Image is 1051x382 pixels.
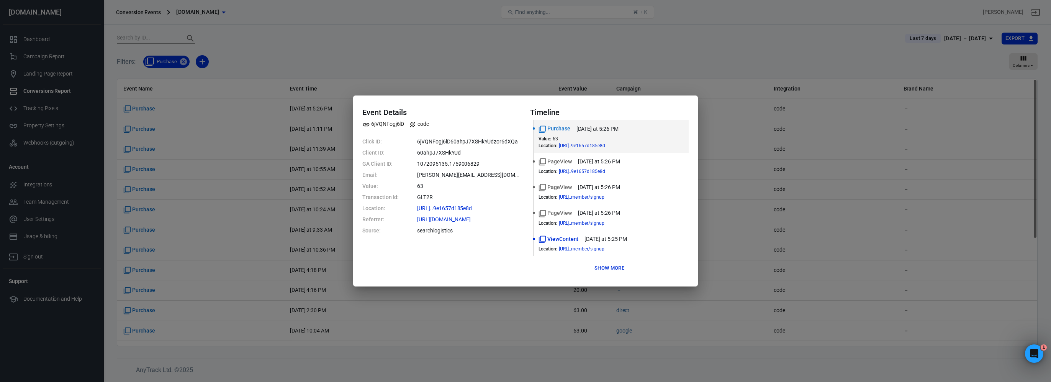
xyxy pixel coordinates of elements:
dd: 60ahpJ7XSHkYUd [417,149,521,157]
span: 1 [1041,344,1047,351]
dt: Location : [539,143,557,148]
time: 2025-09-29T17:26:45+03:00 [578,158,620,166]
dt: Email: [362,171,399,179]
span: Standard event name [539,158,572,166]
dt: Transaction Id: [362,193,399,201]
span: Standard event name [539,125,570,133]
h4: Event Details [362,108,521,117]
dt: Click ID: [362,138,399,146]
dt: Client ID: [362,149,399,157]
dt: Location : [539,221,557,226]
button: Show more [593,262,626,274]
dt: Location : [539,246,557,252]
time: 2025-09-29T17:25:54+03:00 [584,235,627,243]
span: Standard event name [539,209,572,217]
dt: Source: [362,227,399,235]
dd: 6jVQNFogj6lD60ahpJ7XSHkYUdzor6dXQa [417,138,521,146]
time: 2025-09-29T17:26:15+03:00 [578,209,620,217]
dt: GA Client ID: [362,160,399,168]
dt: Referrer: [362,216,399,224]
dt: Value : [539,136,551,142]
span: https://www.omegaindexer.com/amember/thanks?id=GLT2R-3779e1657d185e8d [559,143,619,148]
dt: Location : [539,169,557,174]
span: https://www.omegaindexer.com/amember/signup [559,221,618,226]
span: https://www.omegaindexer.com/amember/signup [559,247,618,251]
span: Integration [409,120,429,128]
span: Standard event name [539,235,578,243]
span: 63 [553,136,558,142]
dt: Value: [362,182,399,190]
dd: GLT2R [417,193,521,201]
span: https://www.omegaindexer.com/amember/thanks?id=GLT2R-3779e1657d185e8d [559,169,619,174]
h4: Timeline [530,108,689,117]
dd: searchlogistics [417,227,521,235]
time: 2025-09-29T17:26:45+03:00 [576,125,619,133]
dt: Location: [362,204,399,212]
dd: 1072095135.1759006829 [417,160,521,168]
span: https://www.omegaindexer.com/amember/signup [559,195,618,199]
dd: 63 [417,182,521,190]
dd: v.bilyak@convert-in.com [417,171,521,179]
time: 2025-09-29T17:26:15+03:00 [578,183,620,191]
dt: Location : [539,194,557,200]
span: Property [362,120,404,128]
iframe: Intercom live chat [1025,344,1043,363]
span: Standard event name [539,183,572,191]
span: https://www.omegaindexer.com/amember/thanks?id=GLT2R-3779e1657d185e8d [417,206,486,211]
span: https://www.searchlogistics.com/ [417,217,485,222]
